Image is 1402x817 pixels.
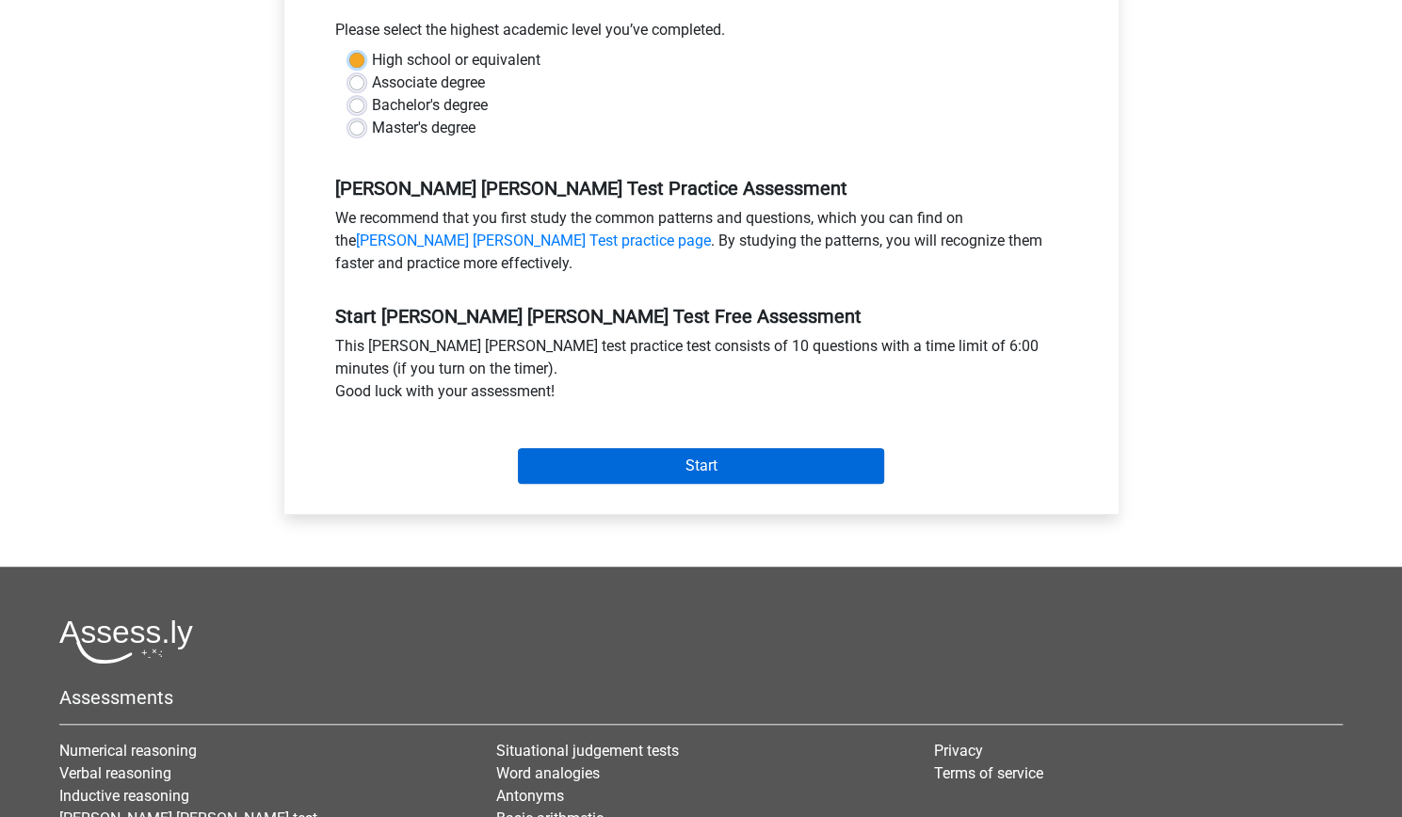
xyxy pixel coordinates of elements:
a: Numerical reasoning [59,742,197,760]
div: This [PERSON_NAME] [PERSON_NAME] test practice test consists of 10 questions with a time limit of... [321,335,1082,410]
a: Verbal reasoning [59,764,171,782]
h5: [PERSON_NAME] [PERSON_NAME] Test Practice Assessment [335,177,1068,200]
input: Start [518,448,884,484]
h5: Assessments [59,686,1343,709]
a: Inductive reasoning [59,787,189,805]
div: Please select the highest academic level you’ve completed. [321,19,1082,49]
label: Associate degree [372,72,485,94]
a: [PERSON_NAME] [PERSON_NAME] Test practice page [356,232,711,249]
label: Bachelor's degree [372,94,488,117]
a: Situational judgement tests [496,742,679,760]
label: Master's degree [372,117,475,139]
a: Terms of service [934,764,1043,782]
a: Antonyms [496,787,564,805]
a: Privacy [934,742,983,760]
img: Assessly logo [59,619,193,664]
div: We recommend that you first study the common patterns and questions, which you can find on the . ... [321,207,1082,282]
h5: Start [PERSON_NAME] [PERSON_NAME] Test Free Assessment [335,305,1068,328]
a: Word analogies [496,764,600,782]
label: High school or equivalent [372,49,540,72]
